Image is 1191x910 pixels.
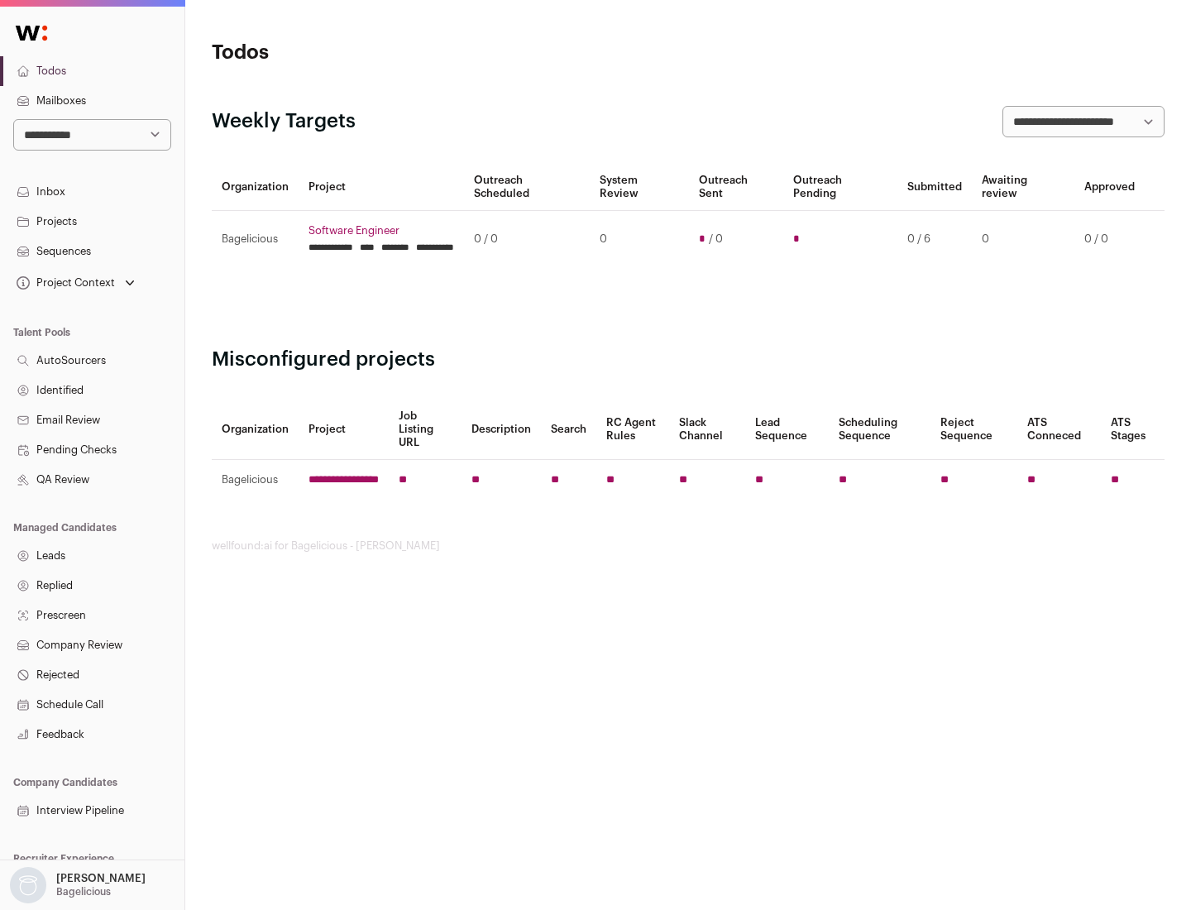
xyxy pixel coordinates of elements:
td: Bagelicious [212,211,299,268]
button: Open dropdown [7,867,149,903]
span: / 0 [709,232,723,246]
a: Software Engineer [309,224,454,237]
h2: Weekly Targets [212,108,356,135]
th: Scheduling Sequence [829,400,930,460]
th: Organization [212,164,299,211]
th: Search [541,400,596,460]
th: Lead Sequence [745,400,829,460]
th: System Review [590,164,688,211]
th: Job Listing URL [389,400,462,460]
h2: Misconfigured projects [212,347,1165,373]
th: Outreach Scheduled [464,164,590,211]
td: 0 [972,211,1074,268]
th: Reject Sequence [930,400,1018,460]
div: Project Context [13,276,115,290]
td: 0 / 0 [464,211,590,268]
th: Submitted [897,164,972,211]
p: Bagelicious [56,885,111,898]
th: Outreach Pending [783,164,897,211]
th: Description [462,400,541,460]
th: Project [299,164,464,211]
img: Wellfound [7,17,56,50]
th: Organization [212,400,299,460]
img: nopic.png [10,867,46,903]
th: Awaiting review [972,164,1074,211]
th: Project [299,400,389,460]
td: 0 [590,211,688,268]
button: Open dropdown [13,271,138,295]
h1: Todos [212,40,529,66]
th: ATS Stages [1101,400,1165,460]
td: 0 / 0 [1074,211,1145,268]
footer: wellfound:ai for Bagelicious - [PERSON_NAME] [212,539,1165,553]
th: ATS Conneced [1017,400,1100,460]
p: [PERSON_NAME] [56,872,146,885]
th: Slack Channel [669,400,745,460]
th: Approved [1074,164,1145,211]
td: 0 / 6 [897,211,972,268]
td: Bagelicious [212,460,299,500]
th: Outreach Sent [689,164,784,211]
th: RC Agent Rules [596,400,668,460]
